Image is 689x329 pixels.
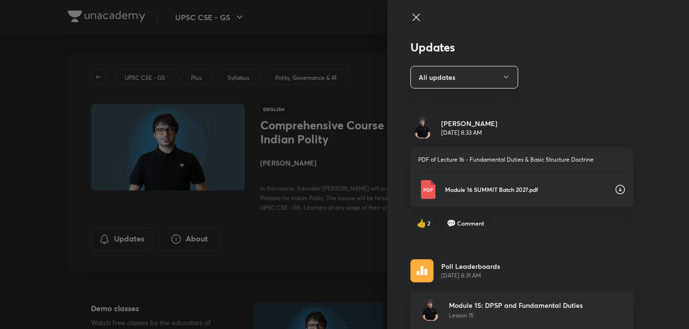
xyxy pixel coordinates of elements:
[441,261,500,271] p: Poll Leaderboards
[418,180,437,199] img: Pdf
[449,312,474,319] span: Lesson 15
[441,118,498,128] h6: [PERSON_NAME]
[427,219,430,228] span: 2
[457,219,484,228] span: Comment
[441,271,500,280] span: [DATE] 8:31 AM
[410,259,434,282] img: rescheduled
[410,66,518,89] button: All updates
[447,219,456,228] span: comment
[441,128,498,137] p: [DATE] 8:33 AM
[445,185,607,194] p: Module 16 SUMMIT Batch 2027.pdf
[449,300,583,310] p: Module 15: DPSP and Fundamental Duties
[410,40,634,54] h3: Updates
[418,155,626,164] p: PDF of Lecture 16 - Fundamental Duties & Basic Structure Doctrine
[418,298,441,321] img: Avatar
[410,115,434,139] img: Avatar
[417,219,426,228] span: like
